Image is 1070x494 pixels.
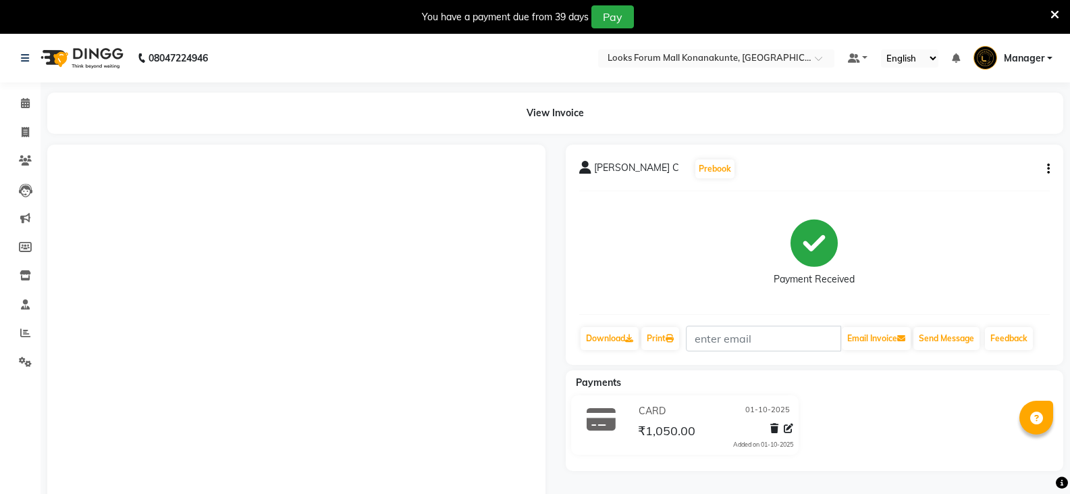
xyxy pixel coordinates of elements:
[973,46,997,70] img: Manager
[695,159,734,178] button: Prebook
[686,326,841,351] input: enter email
[1013,440,1056,480] iframe: chat widget
[1004,51,1044,66] span: Manager
[581,327,639,350] a: Download
[34,39,127,77] img: logo
[47,93,1063,134] div: View Invoice
[985,327,1033,350] a: Feedback
[594,161,679,180] span: [PERSON_NAME] C
[842,327,911,350] button: Email Invoice
[422,10,589,24] div: You have a payment due from 39 days
[641,327,679,350] a: Print
[745,404,790,418] span: 01-10-2025
[591,5,634,28] button: Pay
[774,272,855,287] div: Payment Received
[149,39,208,77] b: 08047224946
[576,376,621,389] span: Payments
[638,423,695,442] span: ₹1,050.00
[639,404,666,418] span: CARD
[913,327,980,350] button: Send Message
[733,440,793,449] div: Added on 01-10-2025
